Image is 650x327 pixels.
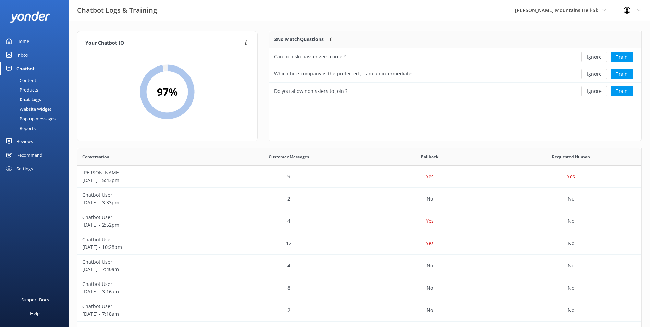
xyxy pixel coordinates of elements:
[4,104,69,114] a: Website Widget
[82,236,213,243] p: Chatbot User
[4,75,36,85] div: Content
[581,52,607,62] button: Ignore
[581,86,607,96] button: Ignore
[77,277,641,299] div: row
[30,306,40,320] div: Help
[82,288,213,295] p: [DATE] - 3:16am
[77,188,641,210] div: row
[82,177,213,184] p: [DATE] - 5:43pm
[426,173,434,180] p: Yes
[16,162,33,175] div: Settings
[427,306,433,314] p: No
[568,217,574,225] p: No
[82,214,213,221] p: Chatbot User
[82,191,213,199] p: Chatbot User
[157,84,178,100] h2: 97 %
[4,85,69,95] a: Products
[274,87,347,95] div: Do you allow non skiers to join ?
[427,284,433,292] p: No
[82,310,213,318] p: [DATE] - 7:18am
[611,52,633,62] button: Train
[552,154,590,160] span: Requested Human
[4,114,56,123] div: Pop-up messages
[82,266,213,273] p: [DATE] - 7:40am
[82,243,213,251] p: [DATE] - 10:28pm
[287,306,290,314] p: 2
[269,48,641,65] div: row
[77,299,641,322] div: row
[427,195,433,203] p: No
[269,65,641,83] div: row
[16,34,29,48] div: Home
[16,148,42,162] div: Recommend
[4,123,69,133] a: Reports
[274,53,346,60] div: Can non ski passengers come ?
[269,48,641,100] div: grid
[82,280,213,288] p: Chatbot User
[568,306,574,314] p: No
[82,169,213,177] p: [PERSON_NAME]
[581,69,607,79] button: Ignore
[287,262,290,269] p: 4
[77,5,157,16] h3: Chatbot Logs & Training
[21,293,49,306] div: Support Docs
[426,240,434,247] p: Yes
[77,210,641,232] div: row
[611,86,633,96] button: Train
[274,70,412,77] div: Which hire company is the preferred , I am an intermediate
[427,262,433,269] p: No
[287,217,290,225] p: 4
[82,303,213,310] p: Chatbot User
[16,62,35,75] div: Chatbot
[77,232,641,255] div: row
[287,173,290,180] p: 9
[16,134,33,148] div: Reviews
[286,240,292,247] p: 12
[85,39,243,47] h4: Your Chatbot IQ
[4,95,41,104] div: Chat Logs
[16,48,28,62] div: Inbox
[4,114,69,123] a: Pop-up messages
[4,75,69,85] a: Content
[82,154,109,160] span: Conversation
[10,11,50,23] img: yonder-white-logo.png
[421,154,438,160] span: Fallback
[82,258,213,266] p: Chatbot User
[568,262,574,269] p: No
[274,36,324,43] p: 3 No Match Questions
[568,284,574,292] p: No
[567,173,575,180] p: Yes
[287,284,290,292] p: 8
[82,221,213,229] p: [DATE] - 2:52pm
[77,166,641,188] div: row
[269,154,309,160] span: Customer Messages
[4,123,36,133] div: Reports
[568,240,574,247] p: No
[4,85,38,95] div: Products
[515,7,600,13] span: [PERSON_NAME] Mountains Heli-Ski
[4,95,69,104] a: Chat Logs
[82,199,213,206] p: [DATE] - 3:33pm
[269,83,641,100] div: row
[77,255,641,277] div: row
[4,104,51,114] div: Website Widget
[426,217,434,225] p: Yes
[611,69,633,79] button: Train
[287,195,290,203] p: 2
[568,195,574,203] p: No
